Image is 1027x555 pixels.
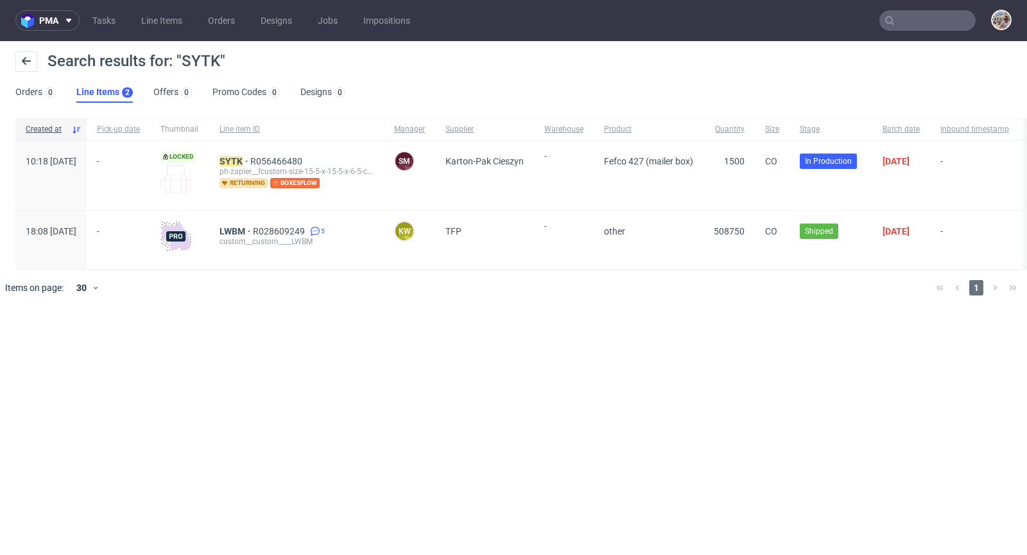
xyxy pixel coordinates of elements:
a: Tasks [85,10,123,31]
span: Karton-Pak Cieszyn [445,156,524,166]
span: Warehouse [544,124,583,135]
figcaption: SM [395,152,413,170]
span: [DATE] [883,226,910,236]
a: Designs [253,10,300,31]
span: - [544,221,583,254]
span: 508750 [714,226,745,236]
span: [DATE] [883,156,910,166]
img: version_two_editor_design.png [160,162,191,193]
span: 1500 [724,156,745,166]
span: Line item ID [220,124,374,135]
span: - [97,156,140,195]
div: custom__custom____LWBM [220,236,374,247]
span: returning [220,178,268,188]
span: - [97,226,140,254]
div: 0 [184,88,189,97]
span: Locked [160,152,196,162]
span: other [604,226,625,236]
span: - [544,151,583,195]
img: pro-icon.017ec5509f39f3e742e3.png [160,221,191,252]
span: - [940,156,1009,195]
span: 10:18 [DATE] [26,156,76,166]
span: Created at [26,124,66,135]
span: Batch date [883,124,920,135]
span: CO [765,156,777,166]
a: R028609249 [253,226,307,236]
span: Pick-up date [97,124,140,135]
span: Items on page: [5,281,64,294]
a: Line Items2 [76,82,133,103]
a: LWBM [220,226,253,236]
span: Shipped [805,225,833,237]
span: TFP [445,226,462,236]
span: Thumbnail [160,124,199,135]
div: 0 [48,88,53,97]
div: 2 [125,88,130,97]
span: Inbound timestamp [940,124,1009,135]
mark: SYTK [220,156,243,166]
span: Manager [394,124,425,135]
a: Jobs [310,10,345,31]
span: In Production [805,155,852,167]
a: Offers0 [153,82,192,103]
span: CO [765,226,777,236]
a: R056466480 [250,156,305,166]
span: Search results for: "SYTK" [47,52,225,70]
div: 30 [69,279,92,297]
a: 5 [307,226,325,236]
a: Impositions [356,10,418,31]
div: 0 [272,88,277,97]
a: Promo Codes0 [212,82,280,103]
span: Stage [800,124,862,135]
a: Orders0 [15,82,56,103]
span: 1 [969,280,983,295]
span: boxesflow [270,178,320,188]
span: pma [39,16,58,25]
div: ph-zapier__fcustom-size-15-5-x-15-5-x-6-5-cm__studio_m__ [220,166,374,177]
figcaption: KW [395,222,413,240]
a: Designs0 [300,82,345,103]
span: Size [765,124,779,135]
span: - [940,226,1009,254]
a: Line Items [134,10,190,31]
div: 0 [338,88,342,97]
span: Quantity [714,124,745,135]
a: SYTK [220,156,250,166]
span: Supplier [445,124,524,135]
a: Orders [200,10,243,31]
img: Michał Palasek [992,11,1010,29]
span: 18:08 [DATE] [26,226,76,236]
button: pma [15,10,80,31]
span: Fefco 427 (mailer box) [604,156,693,166]
img: logo [21,13,39,28]
span: Product [604,124,693,135]
span: 5 [321,226,325,236]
